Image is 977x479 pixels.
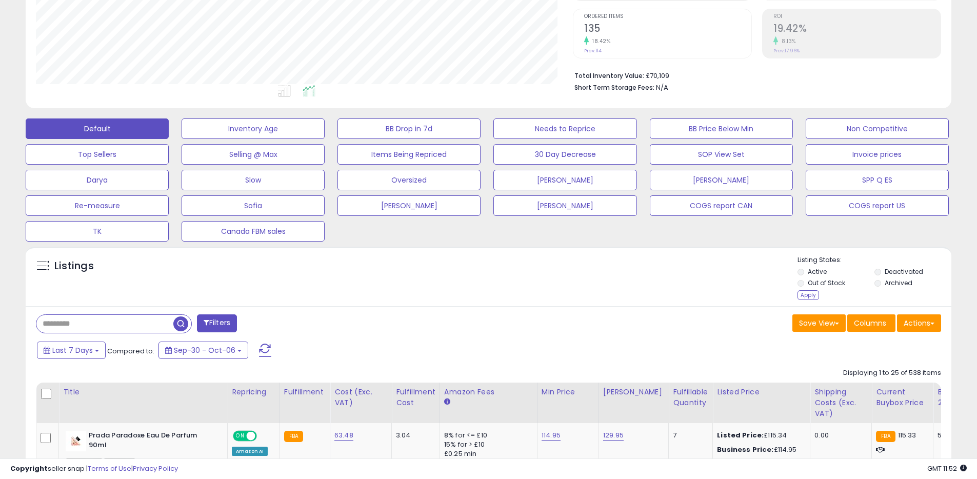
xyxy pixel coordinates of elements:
[444,440,529,449] div: 15% for > £10
[493,144,636,165] button: 30 Day Decrease
[584,23,751,36] h2: 135
[589,37,610,45] small: 18.42%
[806,144,949,165] button: Invoice prices
[650,195,793,216] button: COGS report CAN
[673,431,705,440] div: 7
[182,118,325,139] button: Inventory Age
[650,170,793,190] button: [PERSON_NAME]
[66,431,86,451] img: 31FJAQlipsL._SL40_.jpg
[673,387,708,408] div: Fulfillable Quantity
[444,397,450,407] small: Amazon Fees.
[174,345,235,355] span: Sep-30 - Oct-06
[10,464,178,474] div: seller snap | |
[182,144,325,165] button: Selling @ Max
[814,387,867,419] div: Shipping Costs (Exc. VAT)
[603,387,664,397] div: [PERSON_NAME]
[898,430,916,440] span: 115.33
[396,431,432,440] div: 3.04
[584,48,602,54] small: Prev: 114
[717,430,764,440] b: Listed Price:
[234,432,247,441] span: ON
[717,445,773,454] b: Business Price:
[843,368,941,378] div: Displaying 1 to 25 of 538 items
[542,387,594,397] div: Min Price
[847,314,895,332] button: Columns
[52,345,93,355] span: Last 7 Days
[334,387,387,408] div: Cost (Exc. VAT)
[337,170,481,190] button: Oversized
[773,23,941,36] h2: 19.42%
[182,221,325,242] button: Canada FBM sales
[26,221,169,242] button: TK
[814,431,864,440] div: 0.00
[792,314,846,332] button: Save View
[337,195,481,216] button: [PERSON_NAME]
[797,255,951,265] p: Listing States:
[806,118,949,139] button: Non Competitive
[10,464,48,473] strong: Copyright
[232,387,275,397] div: Repricing
[584,14,751,19] span: Ordered Items
[26,144,169,165] button: Top Sellers
[396,387,435,408] div: Fulfillment Cost
[337,118,481,139] button: BB Drop in 7d
[876,387,929,408] div: Current Buybox Price
[717,387,806,397] div: Listed Price
[808,278,845,287] label: Out of Stock
[444,431,529,440] div: 8% for <= £10
[806,170,949,190] button: SPP Q ES
[778,37,796,45] small: 8.13%
[54,259,94,273] h5: Listings
[806,195,949,216] button: COGS report US
[542,430,561,441] a: 114.95
[938,431,971,440] div: 56%
[63,387,223,397] div: Title
[717,445,802,454] div: £114.95
[574,71,644,80] b: Total Inventory Value:
[182,170,325,190] button: Slow
[334,430,353,441] a: 63.48
[107,346,154,356] span: Compared to:
[284,431,303,442] small: FBA
[26,170,169,190] button: Darya
[232,447,268,456] div: Amazon AI
[337,144,481,165] button: Items Being Repriced
[493,118,636,139] button: Needs to Reprice
[37,342,106,359] button: Last 7 Days
[797,290,819,300] div: Apply
[158,342,248,359] button: Sep-30 - Oct-06
[26,195,169,216] button: Re-measure
[255,432,272,441] span: OFF
[773,48,800,54] small: Prev: 17.96%
[493,195,636,216] button: [PERSON_NAME]
[656,83,668,92] span: N/A
[133,464,178,473] a: Privacy Policy
[182,195,325,216] button: Sofia
[717,431,802,440] div: £115.34
[650,118,793,139] button: BB Price Below Min
[885,278,912,287] label: Archived
[808,267,827,276] label: Active
[603,430,624,441] a: 129.95
[938,387,975,408] div: BB Share 24h.
[197,314,237,332] button: Filters
[444,387,533,397] div: Amazon Fees
[854,318,886,328] span: Columns
[773,14,941,19] span: ROI
[927,464,967,473] span: 2025-10-14 11:52 GMT
[885,267,923,276] label: Deactivated
[89,431,213,452] b: Prada Paradoxe Eau De Parfum 90ml
[493,170,636,190] button: [PERSON_NAME]
[650,144,793,165] button: SOP View Set
[88,464,131,473] a: Terms of Use
[284,387,326,397] div: Fulfillment
[876,431,895,442] small: FBA
[897,314,941,332] button: Actions
[26,118,169,139] button: Default
[574,69,933,81] li: £70,109
[574,83,654,92] b: Short Term Storage Fees:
